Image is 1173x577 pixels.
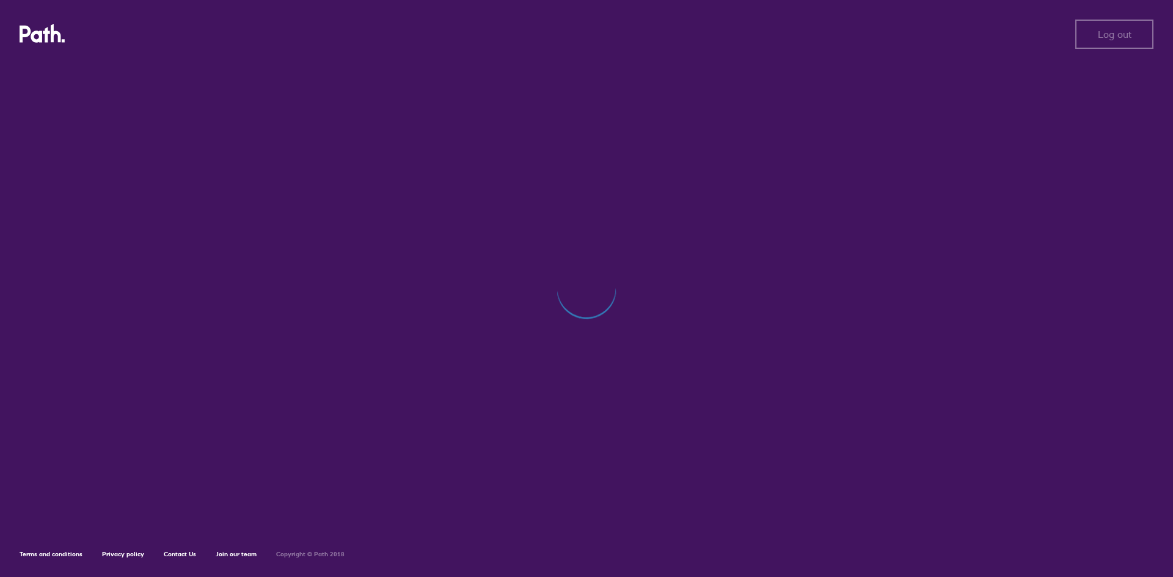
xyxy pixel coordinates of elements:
[164,550,196,558] a: Contact Us
[102,550,144,558] a: Privacy policy
[20,550,82,558] a: Terms and conditions
[216,550,257,558] a: Join our team
[1075,20,1153,49] button: Log out
[1098,29,1131,40] span: Log out
[276,551,345,558] h6: Copyright © Path 2018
